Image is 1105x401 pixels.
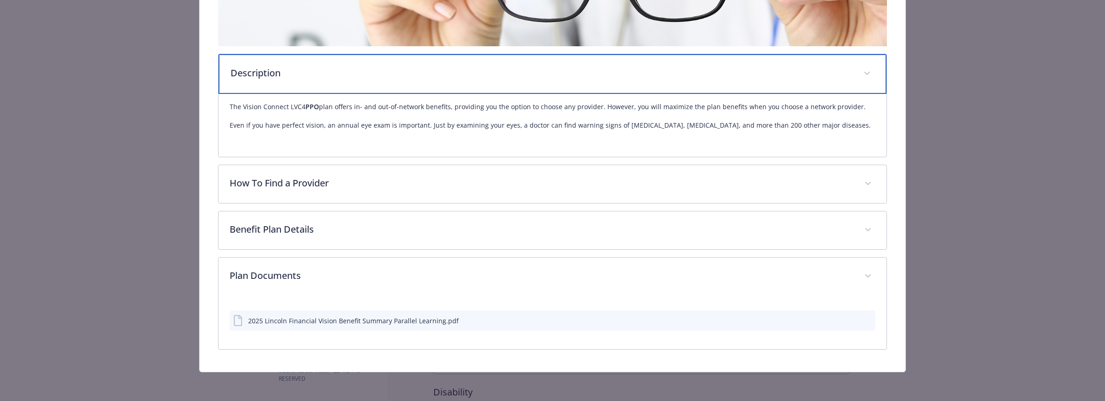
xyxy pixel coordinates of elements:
div: Benefit Plan Details [219,211,887,249]
div: Description [219,54,887,94]
div: Description [219,94,887,157]
div: 2025 Lincoln Financial Vision Benefit Summary Parallel Learning.pdf [248,316,459,326]
p: How To Find a Provider [230,176,854,190]
p: Benefit Plan Details [230,222,854,236]
p: The Vision Connect LVC4 plan offers in- and out-of-network benefits, providing you the option to ... [230,101,876,112]
div: Plan Documents [219,296,887,349]
button: download file [849,316,856,326]
div: How To Find a Provider [219,165,887,203]
button: preview file [863,316,872,326]
p: Even if you have perfect vision, an annual eye exam is important. Just by examining your eyes, a ... [230,120,876,131]
strong: PPO [306,102,319,111]
p: Plan Documents [230,269,854,283]
div: Plan Documents [219,258,887,296]
p: Description [231,66,853,80]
